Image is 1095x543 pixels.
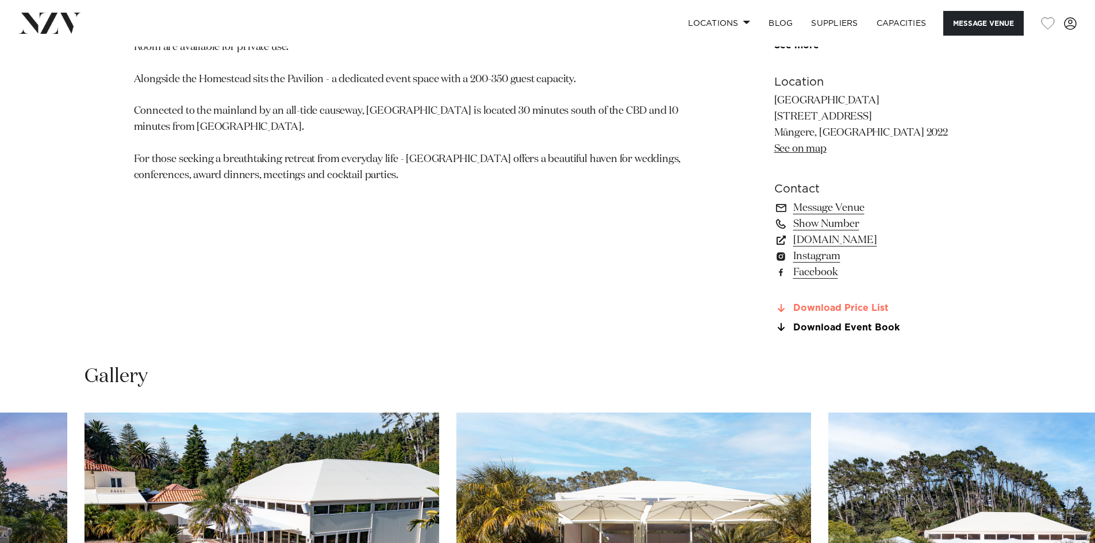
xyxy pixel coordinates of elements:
[774,303,962,314] a: Download Price List
[774,264,962,280] a: Facebook
[774,74,962,91] h6: Location
[867,11,936,36] a: Capacities
[774,180,962,198] h6: Contact
[943,11,1024,36] button: Message Venue
[759,11,802,36] a: BLOG
[774,232,962,248] a: [DOMAIN_NAME]
[84,364,148,390] h2: Gallery
[774,200,962,216] a: Message Venue
[774,216,962,232] a: Show Number
[774,93,962,157] p: [GEOGRAPHIC_DATA] [STREET_ADDRESS] Māngere, [GEOGRAPHIC_DATA] 2022
[774,248,962,264] a: Instagram
[802,11,867,36] a: SUPPLIERS
[18,13,81,33] img: nzv-logo.png
[774,322,962,333] a: Download Event Book
[774,144,827,154] a: See on map
[679,11,759,36] a: Locations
